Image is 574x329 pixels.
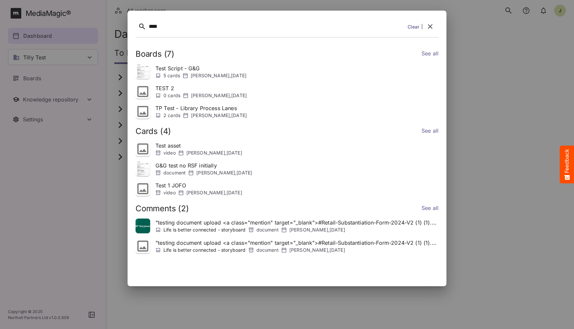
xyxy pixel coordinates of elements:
[155,239,438,247] p: " testing document upload <a class="mention" target="_blank">#Retail-Substantiation-Form-2024-V2 ...
[256,227,279,233] p: document
[422,49,438,59] a: See all
[196,169,252,176] p: [PERSON_NAME] , [DATE]
[163,247,246,253] p: Life is better connected - storyboard
[191,92,247,99] p: [PERSON_NAME] , [DATE]
[155,181,242,189] p: Test 1 JOFO
[289,227,345,233] p: [PERSON_NAME] , [DATE]
[186,150,242,156] p: [PERSON_NAME] , [DATE]
[155,142,242,150] p: Test asset
[136,219,150,233] img: thumbnail.jpg
[560,146,574,183] button: Feedback
[163,112,180,119] p: 2 cards
[191,112,247,119] p: [PERSON_NAME] , [DATE]
[186,189,242,196] p: [PERSON_NAME] , [DATE]
[155,84,247,92] p: TEST 2
[136,64,150,79] img: thumbnail.jpg
[136,49,174,59] h2: Boards ( 7 )
[155,64,246,72] p: Test Script - G&G
[163,227,246,233] p: Life is better connected - storyboard
[155,162,252,169] p: G&G test no RSF initially
[136,204,189,214] h2: Comments ( 2 )
[163,150,176,156] p: video
[422,204,438,214] a: See all
[163,72,180,79] p: 5 cards
[136,127,171,136] h2: Cards ( 4 )
[163,92,180,99] p: 0 cards
[256,247,279,253] p: document
[155,104,247,112] p: TP Test - Library Process Lanes
[136,162,150,176] img: thumbnail.jpg
[191,72,246,79] p: [PERSON_NAME] , [DATE]
[408,23,420,30] a: Clear
[163,169,186,176] p: document
[155,219,438,227] p: " testing document upload <a class="mention" target="_blank">#Retail-Substantiation-Form-2024-V2 ...
[289,247,345,253] p: [PERSON_NAME] , [DATE]
[422,127,438,136] a: See all
[163,189,176,196] p: video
